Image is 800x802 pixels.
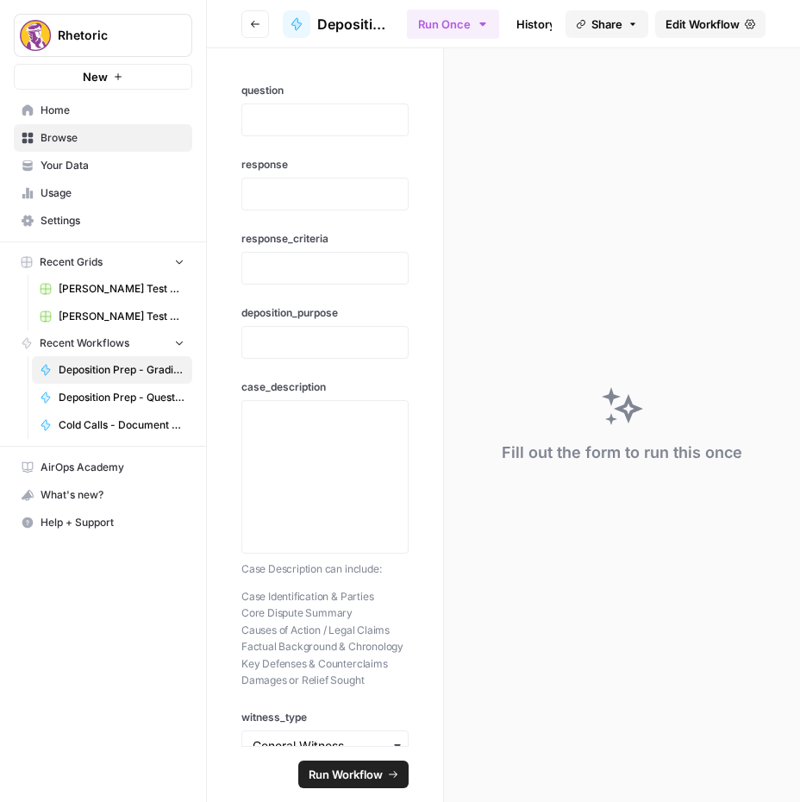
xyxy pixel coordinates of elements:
[59,362,184,378] span: Deposition Prep - Grading
[253,737,397,755] input: General Witness
[241,561,409,578] p: Case Description can include:
[41,185,184,201] span: Usage
[666,16,740,33] span: Edit Workflow
[41,515,184,530] span: Help + Support
[41,130,184,146] span: Browse
[41,460,184,475] span: AirOps Academy
[40,254,103,270] span: Recent Grids
[298,761,409,788] button: Run Workflow
[14,124,192,152] a: Browse
[32,384,192,411] a: Deposition Prep - Question Creator
[241,588,409,689] p: Case Identification & Parties Core Dispute Summary Causes of Action / Legal Claims Factual Backgr...
[41,103,184,118] span: Home
[241,83,409,98] label: question
[317,14,393,34] span: Deposition Prep - Grading
[14,249,192,275] button: Recent Grids
[14,14,192,57] button: Workspace: Rhetoric
[32,356,192,384] a: Deposition Prep - Grading
[59,390,184,405] span: Deposition Prep - Question Creator
[40,335,129,351] span: Recent Workflows
[14,64,192,90] button: New
[241,305,409,321] label: deposition_purpose
[14,330,192,356] button: Recent Workflows
[14,97,192,124] a: Home
[655,10,766,38] a: Edit Workflow
[241,379,409,395] label: case_description
[58,27,162,44] span: Rhetoric
[591,16,622,33] span: Share
[15,482,191,508] div: What's new?
[241,710,409,725] label: witness_type
[32,275,192,303] a: [PERSON_NAME] Test Workflow - Copilot Example Grid
[59,309,184,324] span: [PERSON_NAME] Test Workflow - SERP Overview Grid
[506,10,566,38] a: History
[14,207,192,235] a: Settings
[241,157,409,172] label: response
[309,766,383,783] span: Run Workflow
[241,231,409,247] label: response_criteria
[59,417,184,433] span: Cold Calls - Document Verification
[502,441,742,465] div: Fill out the form to run this once
[32,303,192,330] a: [PERSON_NAME] Test Workflow - SERP Overview Grid
[14,179,192,207] a: Usage
[283,10,393,38] a: Deposition Prep - Grading
[14,454,192,481] a: AirOps Academy
[32,411,192,439] a: Cold Calls - Document Verification
[14,509,192,536] button: Help + Support
[566,10,648,38] button: Share
[41,158,184,173] span: Your Data
[14,481,192,509] button: What's new?
[41,213,184,229] span: Settings
[407,9,499,39] button: Run Once
[83,68,108,85] span: New
[20,20,51,51] img: Rhetoric Logo
[14,152,192,179] a: Your Data
[59,281,184,297] span: [PERSON_NAME] Test Workflow - Copilot Example Grid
